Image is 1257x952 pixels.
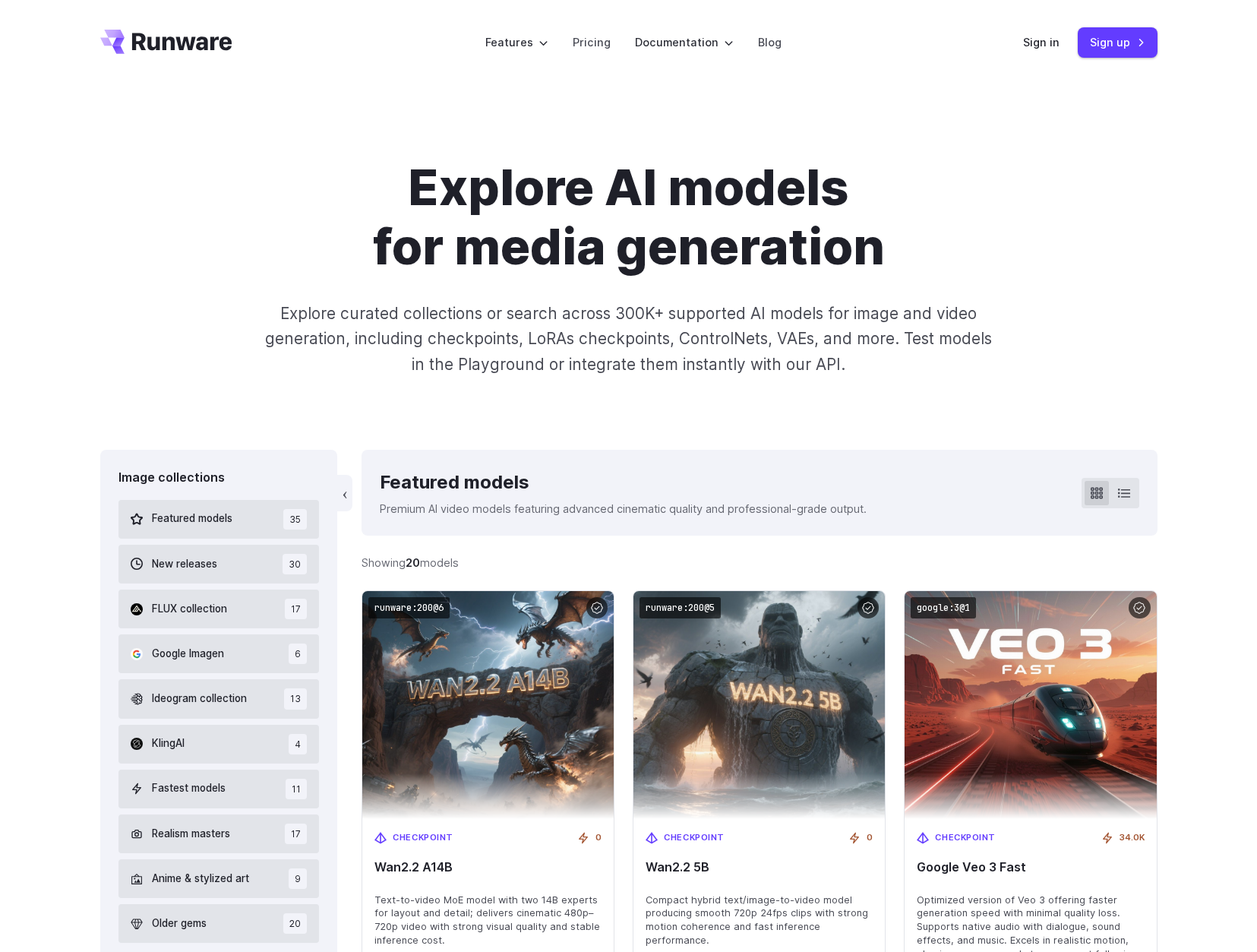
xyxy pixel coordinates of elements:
span: Wan2.2 5B [646,860,873,875]
span: FLUX collection [152,601,227,618]
span: Wan2.2 A14B [374,860,602,875]
span: 11 [286,779,307,799]
a: Sign up [1078,27,1158,57]
img: Wan2.2 5B [633,591,885,820]
span: Featured models [152,511,232,527]
span: Realism masters [152,826,230,843]
button: Google Imagen 6 [118,634,320,673]
a: Sign in [1023,33,1060,51]
span: Ideogram collection [152,691,247,707]
button: Ideogram collection 13 [118,679,320,718]
span: Fastest models [152,780,226,797]
div: Showing models [362,554,459,571]
span: Google Veo 3 Fast [917,860,1144,875]
span: New releases [152,556,217,573]
span: KlingAI [152,735,185,752]
div: Image collections [118,468,320,488]
span: 17 [285,599,307,619]
span: 4 [289,734,307,754]
p: Premium AI video models featuring advanced cinematic quality and professional-grade output. [380,500,867,517]
button: Anime & stylized art 9 [118,859,320,898]
label: Features [485,33,548,51]
h1: Explore AI models for media generation [206,158,1052,277]
span: Older gems [152,916,207,932]
span: Text-to-video MoE model with two 14B experts for layout and detail; delivers cinematic 480p–720p ... [374,893,602,948]
span: 30 [283,554,307,574]
span: 9 [289,868,307,889]
span: 17 [285,824,307,844]
button: Featured models 35 [118,500,320,539]
strong: 20 [406,556,420,569]
span: 13 [284,688,307,709]
label: Documentation [635,33,734,51]
code: runware:200@6 [368,597,450,619]
button: ‹ [337,475,352,511]
p: Explore curated collections or search across 300K+ supported AI models for image and video genera... [258,301,998,377]
code: runware:200@5 [640,597,721,619]
button: Fastest models 11 [118,770,320,808]
span: Google Imagen [152,646,224,663]
button: Realism masters 17 [118,814,320,853]
button: Older gems 20 [118,904,320,943]
span: 20 [283,913,307,934]
span: 34.0K [1120,831,1145,845]
a: Go to / [100,30,232,54]
span: Checkpoint [393,831,453,845]
span: 0 [867,831,873,845]
div: Featured models [380,468,867,497]
code: google:3@1 [911,597,976,619]
span: 6 [289,644,307,664]
span: Compact hybrid text/image-to-video model producing smooth 720p 24fps clips with strong motion coh... [646,893,873,948]
a: Blog [758,33,782,51]
button: New releases 30 [118,545,320,584]
span: 35 [283,509,307,530]
span: Checkpoint [664,831,725,845]
span: 0 [595,831,602,845]
span: Checkpoint [935,831,996,845]
span: Anime & stylized art [152,871,249,887]
img: Google Veo 3 Fast [905,591,1156,820]
img: Wan2.2 A14B [362,591,614,820]
button: KlingAI 4 [118,725,320,764]
a: Pricing [573,33,611,51]
button: FLUX collection 17 [118,590,320,628]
